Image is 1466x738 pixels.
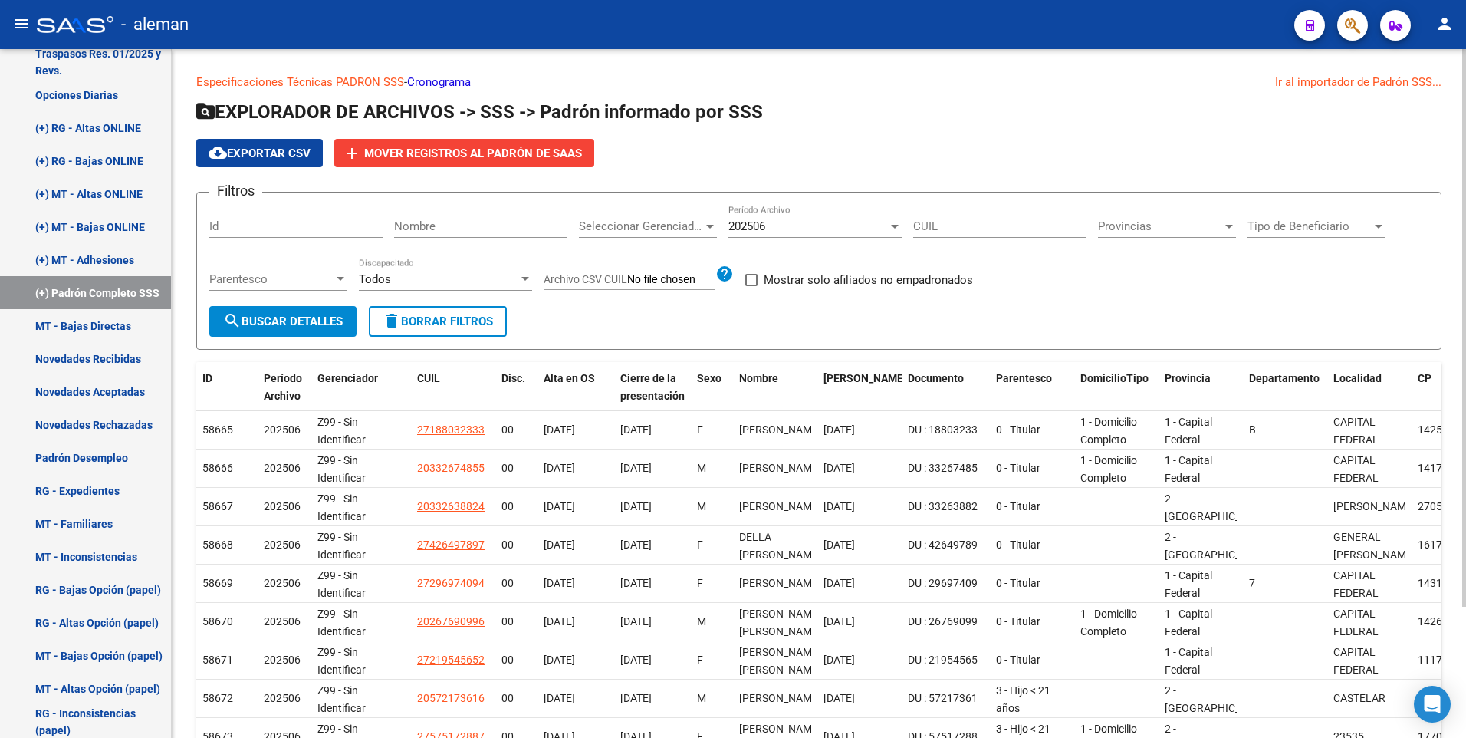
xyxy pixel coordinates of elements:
[317,646,366,676] span: Z99 - Sin Identificar
[739,423,821,436] span: [PERSON_NAME]
[996,615,1040,628] span: 0 - Titular
[1418,460,1451,477] div: 1417
[501,575,531,592] div: 00
[620,654,652,666] span: [DATE]
[739,608,821,638] span: [PERSON_NAME] [PERSON_NAME]
[417,577,485,589] span: 27296974094
[209,272,334,286] span: Parentesco
[196,101,763,123] span: EXPLORADOR DE ARCHIVOS -> SSS -> Padrón informado por SSS
[620,692,652,704] span: [DATE]
[1418,651,1451,669] div: 1117
[697,692,706,704] span: M
[264,500,301,512] span: 202506
[902,362,990,413] datatable-header-cell: Documento
[537,362,614,413] datatable-header-cell: Alta en OS
[417,462,485,474] span: 20332674855
[739,462,821,474] span: [PERSON_NAME]
[1249,421,1321,439] div: B
[1333,531,1415,561] span: GENERAL [PERSON_NAME]
[823,654,855,666] span: [DATE]
[620,539,652,551] span: [DATE]
[908,500,978,512] span: DU : 33263882
[1333,416,1379,446] span: CAPITAL FEDERAL
[823,539,855,551] span: [DATE]
[1080,372,1149,384] span: DomicilioTipo
[501,498,531,516] div: 00
[990,362,1074,413] datatable-header-cell: Parentesco
[1165,569,1212,599] span: 1 - Capital Federal
[264,462,301,474] span: 202506
[544,273,627,285] span: Archivo CSV CUIL
[817,362,902,413] datatable-header-cell: Fecha Nac.
[1165,684,1268,714] span: 2 - [GEOGRAPHIC_DATA]
[1412,362,1458,413] datatable-header-cell: CP
[202,692,233,704] span: 58672
[1249,372,1320,384] span: Departamento
[202,577,233,589] span: 58669
[264,539,301,551] span: 202506
[823,500,855,512] span: [DATE]
[823,615,855,628] span: [DATE]
[823,423,855,436] span: [DATE]
[579,219,703,233] span: Seleccionar Gerenciador
[359,272,391,286] span: Todos
[1414,686,1451,723] div: Open Intercom Messenger
[1418,372,1431,384] span: CP
[1165,493,1268,522] span: 2 - [GEOGRAPHIC_DATA]
[209,147,311,160] span: Exportar CSV
[417,615,485,628] span: 20267690996
[739,692,821,704] span: [PERSON_NAME]
[697,539,703,551] span: F
[908,577,978,589] span: DU : 29697409
[258,362,311,413] datatable-header-cell: Período Archivo
[544,577,575,589] span: [DATE]
[1327,362,1412,413] datatable-header-cell: Localidad
[739,531,821,561] span: DELLA [PERSON_NAME]
[1074,362,1159,413] datatable-header-cell: DomicilioTipo
[209,306,357,337] button: Buscar Detalles
[209,143,227,162] mat-icon: cloud_download
[202,615,233,628] span: 58670
[823,577,855,589] span: [DATE]
[823,692,855,704] span: [DATE]
[202,500,233,512] span: 58667
[1333,372,1382,384] span: Localidad
[908,654,978,666] span: DU : 21954565
[1159,362,1243,413] datatable-header-cell: Provincia
[764,271,973,289] span: Mostrar solo afiliados no empadronados
[196,74,1441,91] p: -
[1275,74,1441,91] div: Ir al importador de Padrón SSS...
[908,423,978,436] span: DU : 18803233
[317,454,366,484] span: Z99 - Sin Identificar
[1333,646,1379,676] span: CAPITAL FEDERAL
[264,654,301,666] span: 202506
[1418,498,1451,516] div: 2705
[1165,454,1212,484] span: 1 - Capital Federal
[317,608,366,638] span: Z99 - Sin Identificar
[317,493,366,522] span: Z99 - Sin Identificar
[544,462,575,474] span: [DATE]
[317,372,378,384] span: Gerenciador
[697,615,706,628] span: M
[620,423,652,436] span: [DATE]
[739,372,778,384] span: Nombre
[1080,416,1137,446] span: 1 - Domicilio Completo
[908,539,978,551] span: DU : 42649789
[620,372,685,402] span: Cierre de la presentación
[1333,692,1385,704] span: CASTELAR
[1165,531,1268,561] span: 2 - [GEOGRAPHIC_DATA]
[697,654,703,666] span: F
[264,423,301,436] span: 202506
[1418,575,1451,592] div: 1431
[739,500,821,512] span: [PERSON_NAME]
[620,462,652,474] span: [DATE]
[417,539,485,551] span: 27426497897
[908,372,964,384] span: Documento
[264,577,301,589] span: 202506
[501,421,531,439] div: 00
[715,265,734,283] mat-icon: help
[1249,575,1321,592] div: 7
[996,684,1050,714] span: 3 - Hijo < 21 años
[823,372,909,384] span: [PERSON_NAME].
[383,311,401,330] mat-icon: delete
